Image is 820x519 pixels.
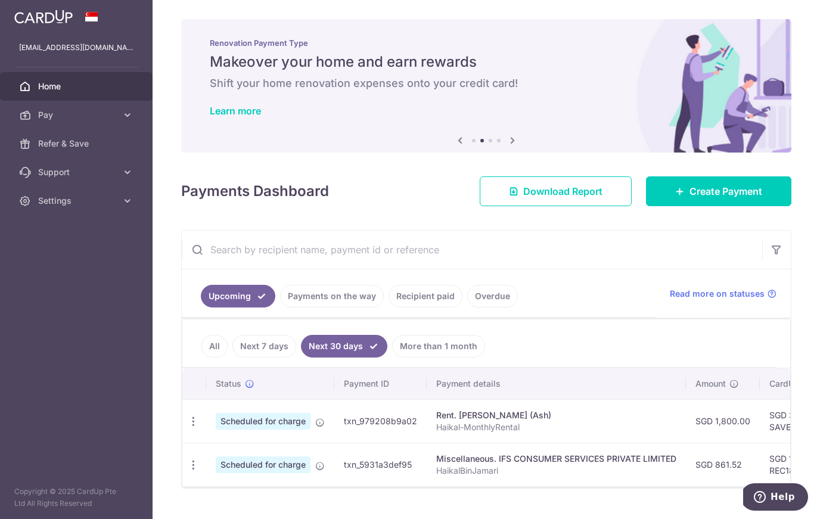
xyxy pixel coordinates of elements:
[686,399,760,443] td: SGD 1,800.00
[480,176,632,206] a: Download Report
[210,76,763,91] h6: Shift your home renovation expenses onto your credit card!
[181,19,791,153] img: Renovation banner
[695,378,726,390] span: Amount
[201,335,228,358] a: All
[38,138,117,150] span: Refer & Save
[216,378,241,390] span: Status
[181,181,329,202] h4: Payments Dashboard
[769,378,815,390] span: CardUp fee
[670,288,776,300] a: Read more on statuses
[467,285,518,307] a: Overdue
[523,184,602,198] span: Download Report
[210,38,763,48] p: Renovation Payment Type
[743,483,808,513] iframe: Opens a widget where you can find more information
[38,109,117,121] span: Pay
[427,368,686,399] th: Payment details
[14,10,73,24] img: CardUp
[334,368,427,399] th: Payment ID
[210,105,261,117] a: Learn more
[686,443,760,486] td: SGD 861.52
[436,421,676,433] p: Haikal-MonthlyRental
[201,285,275,307] a: Upcoming
[646,176,791,206] a: Create Payment
[182,231,762,269] input: Search by recipient name, payment id or reference
[216,456,310,473] span: Scheduled for charge
[436,409,676,421] div: Rent. [PERSON_NAME] (Ash)
[334,443,427,486] td: txn_5931a3def95
[389,285,462,307] a: Recipient paid
[216,413,310,430] span: Scheduled for charge
[38,195,117,207] span: Settings
[670,288,765,300] span: Read more on statuses
[210,52,763,72] h5: Makeover your home and earn rewards
[436,465,676,477] p: HaikalBinJamari
[280,285,384,307] a: Payments on the way
[392,335,485,358] a: More than 1 month
[436,453,676,465] div: Miscellaneous. IFS CONSUMER SERVICES PRIVATE LIMITED
[689,184,762,198] span: Create Payment
[38,80,117,92] span: Home
[232,335,296,358] a: Next 7 days
[38,166,117,178] span: Support
[19,42,133,54] p: [EMAIL_ADDRESS][DOMAIN_NAME]
[301,335,387,358] a: Next 30 days
[334,399,427,443] td: txn_979208b9a02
